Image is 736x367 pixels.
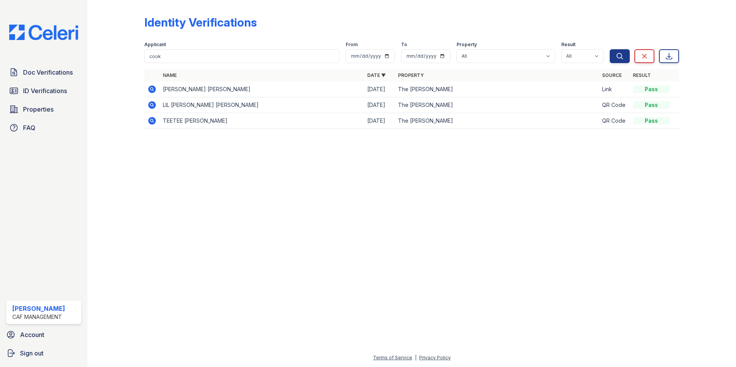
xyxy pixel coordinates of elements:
[12,304,65,313] div: [PERSON_NAME]
[3,327,84,342] a: Account
[395,82,599,97] td: The [PERSON_NAME]
[160,82,364,97] td: [PERSON_NAME] [PERSON_NAME]
[144,49,340,63] input: Search by name or phone number
[457,42,477,48] label: Property
[23,123,35,132] span: FAQ
[395,97,599,113] td: The [PERSON_NAME]
[23,68,73,77] span: Doc Verifications
[6,83,81,98] a: ID Verifications
[144,42,166,48] label: Applicant
[20,349,43,358] span: Sign out
[398,72,424,78] a: Property
[364,82,395,97] td: [DATE]
[602,72,622,78] a: Source
[144,15,257,29] div: Identity Verifications
[373,355,412,360] a: Terms of Service
[415,355,417,360] div: |
[364,113,395,129] td: [DATE]
[633,101,670,109] div: Pass
[6,120,81,135] a: FAQ
[346,42,358,48] label: From
[599,113,630,129] td: QR Code
[3,345,84,361] a: Sign out
[395,113,599,129] td: The [PERSON_NAME]
[633,85,670,93] div: Pass
[599,97,630,113] td: QR Code
[23,86,67,95] span: ID Verifications
[20,330,44,339] span: Account
[3,25,84,40] img: CE_Logo_Blue-a8612792a0a2168367f1c8372b55b34899dd931a85d93a1a3d3e32e68fde9ad4.png
[419,355,451,360] a: Privacy Policy
[367,72,386,78] a: Date ▼
[12,313,65,321] div: CAF Management
[633,72,651,78] a: Result
[163,72,177,78] a: Name
[633,117,670,125] div: Pass
[160,97,364,113] td: LIL [PERSON_NAME] [PERSON_NAME]
[6,65,81,80] a: Doc Verifications
[23,105,54,114] span: Properties
[599,82,630,97] td: Link
[160,113,364,129] td: TEETEE [PERSON_NAME]
[401,42,407,48] label: To
[6,102,81,117] a: Properties
[364,97,395,113] td: [DATE]
[561,42,575,48] label: Result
